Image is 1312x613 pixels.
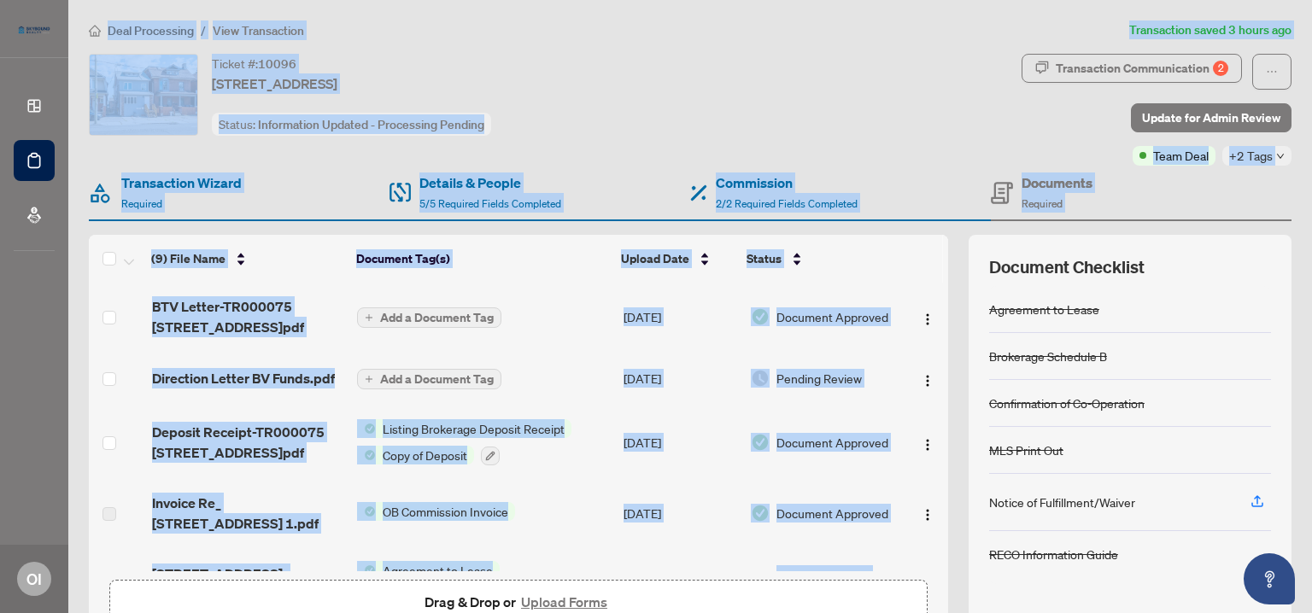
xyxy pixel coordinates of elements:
th: Status [740,235,898,283]
span: Status [747,249,782,268]
button: Status IconOB Commission Invoice [357,502,515,521]
span: Direction Letter BV Funds.pdf [152,368,335,388]
span: plus [365,375,373,383]
span: Document Approved [776,307,888,326]
img: Document Status [751,369,770,388]
span: Drag & Drop or [425,591,612,613]
h4: Details & People [419,172,561,193]
span: plus [365,313,373,322]
span: home [89,25,101,37]
button: Status IconListing Brokerage Deposit ReceiptStatus IconCopy of Deposit [357,419,571,465]
div: Status: [212,113,491,136]
span: Document Approved [776,433,888,452]
li: / [201,20,206,40]
span: OB Commission Invoice [376,502,515,521]
div: RECO Information Guide [989,545,1118,563]
h4: Commission [716,172,858,193]
img: Document Status [751,504,770,523]
td: [DATE] [617,406,744,479]
button: Add a Document Tag [357,306,501,329]
img: Status Icon [357,561,376,580]
span: 5/5 Required Fields Completed [419,197,561,210]
button: Status IconAgreement to Lease [357,561,587,607]
span: Deposit Receipt-TR000075 [STREET_ADDRESS]pdf [152,422,344,463]
img: logo [14,21,55,38]
div: 2 [1213,61,1228,76]
button: Logo [914,303,941,330]
button: Update for Admin Review [1131,103,1291,132]
td: [DATE] [617,479,744,547]
span: Update for Admin Review [1142,104,1280,131]
span: (9) File Name [151,249,225,268]
span: +2 Tags [1229,146,1273,166]
div: Brokerage Schedule B [989,347,1107,365]
img: IMG-C12390243_1.jpg [90,55,197,135]
td: [DATE] [617,351,744,406]
div: Notice of Fulfillment/Waiver [989,493,1135,511]
img: Logo [921,312,934,326]
span: Upload Date [621,249,689,268]
span: Document Checklist [989,255,1145,279]
span: Invoice Re_ [STREET_ADDRESS] 1.pdf [152,493,344,534]
span: OI [26,567,42,591]
button: Add a Document Tag [357,369,501,389]
button: Logo [914,365,941,392]
span: Add a Document Tag [380,373,494,385]
img: Status Icon [357,446,376,464]
button: Add a Document Tag [357,307,501,328]
span: Required [1022,197,1063,210]
img: Document Status [751,433,770,452]
button: Upload Forms [516,591,612,613]
span: Copy of Deposit [376,446,474,464]
th: Document Tag(s) [349,235,614,283]
article: Transaction saved 3 hours ago [1129,20,1291,40]
button: Open asap [1244,553,1295,604]
button: Logo [914,499,941,527]
span: Pending Review [776,369,862,388]
span: Listing Brokerage Deposit Receipt [376,419,571,438]
span: ellipsis [1266,66,1278,78]
span: Document Needs Work [776,565,896,603]
img: Logo [921,438,934,452]
th: (9) File Name [144,235,349,283]
span: down [1276,152,1285,161]
th: Upload Date [614,235,741,283]
h4: Documents [1022,172,1092,193]
img: Status Icon [357,502,376,521]
span: Team Deal [1153,146,1209,165]
span: Deal Processing [108,23,194,38]
img: Logo [921,374,934,388]
button: Logo [914,429,941,456]
span: Information Updated - Processing Pending [258,117,484,132]
span: 2/2 Required Fields Completed [716,197,858,210]
div: Confirmation of Co-Operation [989,394,1145,412]
img: Logo [921,508,934,522]
button: Transaction Communication2 [1022,54,1242,83]
img: Document Status [751,307,770,326]
h4: Transaction Wizard [121,172,242,193]
span: [STREET_ADDRESS]-ACCEPTED.pdf [152,563,344,604]
span: 10096 [258,56,296,72]
span: Required [121,197,162,210]
div: Transaction Communication [1056,55,1228,82]
span: BTV Letter-TR000075 [STREET_ADDRESS]pdf [152,296,344,337]
div: MLS Print Out [989,441,1063,459]
td: [DATE] [617,283,744,351]
span: Document Approved [776,504,888,523]
span: View Transaction [213,23,304,38]
button: Add a Document Tag [357,368,501,390]
div: Ticket #: [212,54,296,73]
img: Status Icon [357,419,376,438]
span: [STREET_ADDRESS] [212,73,337,94]
div: Agreement to Lease [989,300,1099,318]
span: Add a Document Tag [380,312,494,324]
span: Agreement to Lease [376,561,500,580]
